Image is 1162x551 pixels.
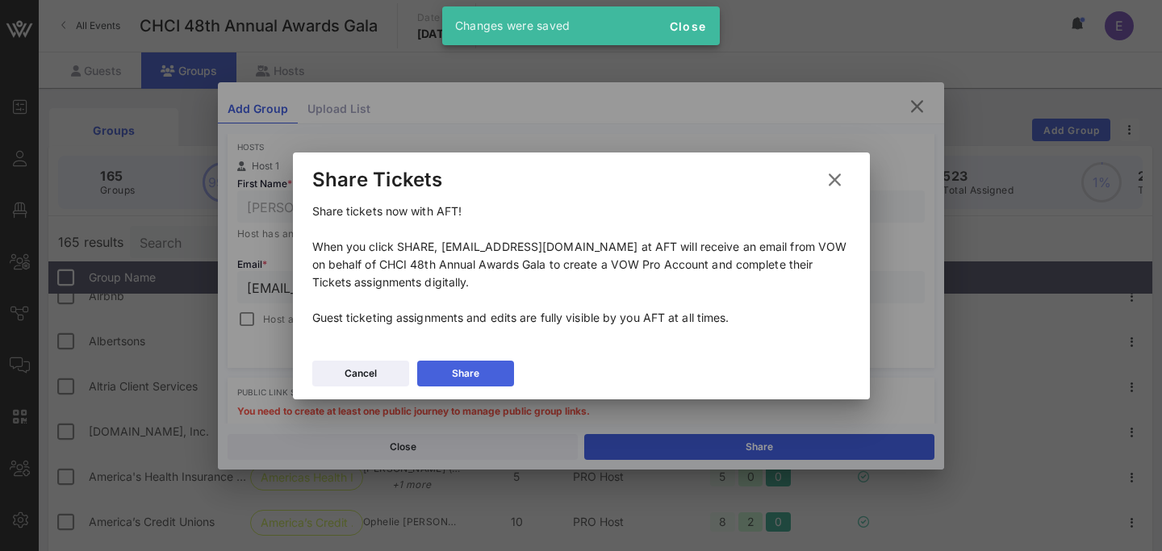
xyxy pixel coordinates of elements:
div: Share [452,365,479,382]
div: Share Tickets [312,168,442,192]
span: Close [668,19,707,33]
p: Share tickets now with AFT! When you click SHARE, [EMAIL_ADDRESS][DOMAIN_NAME] at AFT will receiv... [312,202,851,327]
button: Close [662,11,713,40]
button: Share [417,361,514,386]
div: Cancel [345,365,377,382]
button: Cancel [312,361,409,386]
span: Changes were saved [455,19,571,32]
